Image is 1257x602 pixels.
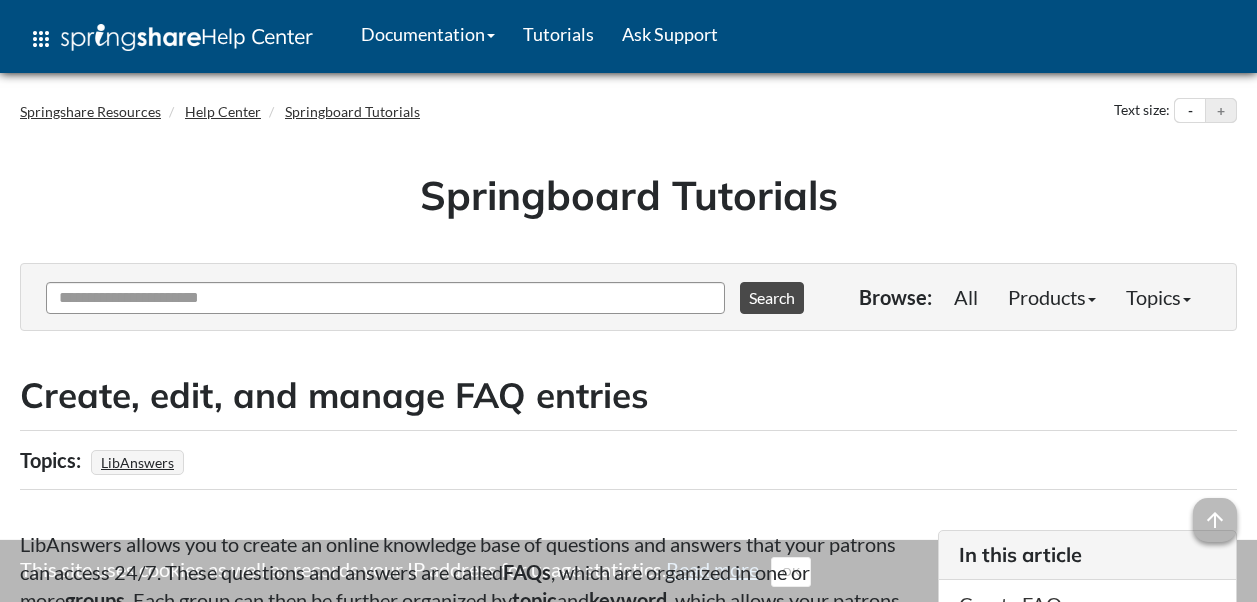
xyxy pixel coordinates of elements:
a: LibAnswers [98,448,177,477]
span: apps [29,27,53,51]
div: Text size: [1110,98,1174,124]
a: Ask Support [608,9,732,59]
a: Springshare Resources [20,103,161,120]
span: arrow_upward [1193,498,1237,542]
a: All [939,277,993,317]
a: Tutorials [509,9,608,59]
button: Search [740,282,804,314]
a: apps Help Center [15,9,327,69]
span: Help Center [201,23,313,49]
a: Topics [1111,277,1206,317]
button: Increase text size [1206,99,1236,123]
h1: Springboard Tutorials [35,167,1222,223]
a: Documentation [347,9,509,59]
h2: Create, edit, and manage FAQ entries [20,371,1237,420]
button: Decrease text size [1175,99,1205,123]
a: Products [993,277,1111,317]
a: arrow_upward [1193,500,1237,524]
h3: In this article [959,541,1216,569]
div: Topics: [20,441,86,479]
a: Springboard Tutorials [285,103,420,120]
a: Help Center [185,103,261,120]
p: Browse: [859,283,932,311]
strong: FAQs [503,560,551,584]
img: Springshare [61,24,201,51]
